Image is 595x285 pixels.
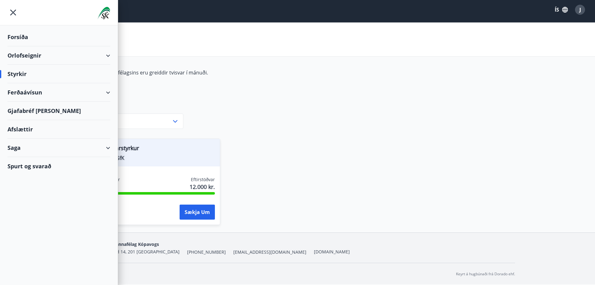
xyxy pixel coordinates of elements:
div: Gjafabréf [PERSON_NAME] [7,102,110,120]
span: Félagssjóður SfK [86,155,215,161]
span: Líkamsræktarstyrkur [86,144,215,155]
div: Orlofseignir [7,46,110,65]
a: [DOMAIN_NAME] [314,249,350,255]
span: Bæjarlind 14, 201 [GEOGRAPHIC_DATA] [99,249,180,255]
div: Saga [7,139,110,157]
button: J [573,2,588,17]
div: Spurt og svarað [7,157,110,175]
div: Afslættir [7,120,110,139]
img: union_logo [97,7,110,19]
span: 12.000 kr. [190,183,215,191]
label: Flokkur [80,106,183,112]
span: Eftirstöðvar [191,176,215,183]
div: Styrkir [7,65,110,83]
span: [PHONE_NUMBER] [187,249,226,255]
button: ÍS [551,4,571,15]
p: Keyrt á hugbúnaði frá Dorado ehf. [456,271,515,277]
p: Styrkir á vegum félagsins eru greiddir tvisvar í mánuði. [80,69,375,76]
div: Ferðaávísun [7,83,110,102]
div: Forsíða [7,28,110,46]
span: Starfsmannafélag Kópavogs [99,241,159,247]
span: J [579,6,581,13]
span: [EMAIL_ADDRESS][DOMAIN_NAME] [233,249,306,255]
button: Sækja um [180,205,215,220]
button: menu [7,7,19,18]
